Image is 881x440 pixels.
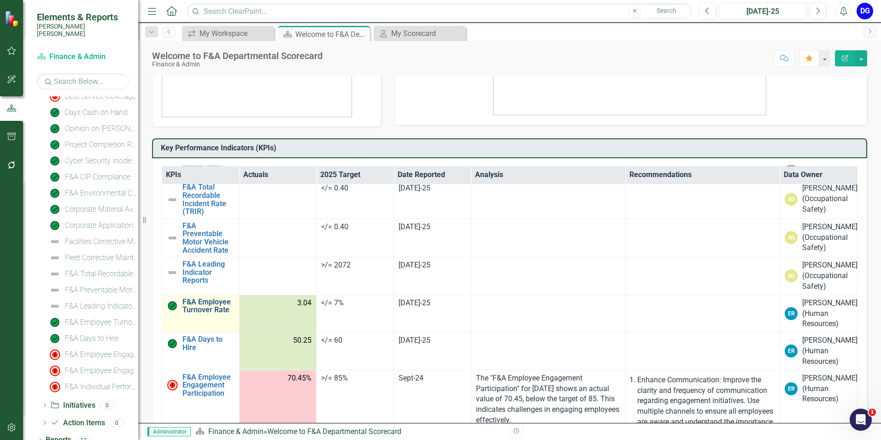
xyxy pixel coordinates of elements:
[65,334,118,343] div: F&A Days to Hire
[65,173,130,181] div: F&A CIP Compliance
[167,380,178,391] img: Not Meeting Target
[208,427,264,436] a: Finance & Admin
[47,154,138,168] a: Cyber Security Incidents
[49,285,60,296] img: Not Defined
[47,137,138,152] a: Project Completion Rate - Corporate Services
[161,144,862,152] h3: Key Performance Indicators (KPIs)
[391,28,464,39] div: My Scorecard
[637,375,775,438] p: Enhance Communication: Improve the clarity and frequency of communication regarding engagement in...
[317,257,394,295] td: Double-Click to Edit
[37,73,129,89] input: Search Below...
[857,3,873,19] button: DG
[65,189,138,197] div: F&A Environmental Compliance
[152,61,323,68] div: Finance & Admin
[182,298,235,314] a: F&A Employee Turnover Rate​
[200,28,272,39] div: My Workspace
[110,419,124,427] div: 0
[65,205,138,214] div: Corporate Material Availability
[47,234,138,249] a: Facilities Corrective Maintenance Cycle Time
[65,157,138,165] div: Cyber Security Incidents
[869,409,876,416] span: 1
[49,91,60,102] img: Not Meeting Target
[47,299,138,314] a: F&A Leading Indicator Reports
[152,51,323,61] div: Welcome to F&A Departmental Scorecard
[471,333,625,370] td: Double-Click to Edit
[65,92,136,101] div: Debt Service Coverage
[49,301,60,312] img: Not Defined
[321,222,348,231] span: </= 0.40
[47,170,130,184] a: F&A CIP Compliance
[187,3,692,19] input: Search ClearPoint...
[65,108,128,117] div: Days Cash on Hand
[182,335,235,351] a: F&A Days to Hire
[49,139,60,150] img: On Target
[47,283,138,297] a: F&A Preventable Motor Vehicle Accident Rate
[49,107,60,118] img: On Target
[65,141,138,149] div: Project Completion Rate - Corporate Services
[49,365,60,376] img: Not Meeting Target
[47,202,138,217] a: Corporate Material Availability
[49,252,60,263] img: Not Defined
[65,383,138,391] div: F&A Individual Performance Goals
[49,188,60,199] img: On Target
[785,382,798,395] div: ER
[162,295,240,333] td: Double-Click to Edit Right Click for Context Menu
[780,219,858,257] td: Double-Click to Edit
[47,89,136,104] a: Debt Service Coverage
[184,28,272,39] a: My Workspace
[239,219,317,257] td: Double-Click to Edit
[321,261,351,269] span: >/= 2072
[471,295,625,333] td: Double-Click to Edit
[785,345,798,357] div: ER
[476,373,621,426] p: The "F&A Employee Engagement Participation" for [DATE] shows an actual value of 70.45, below the ...
[47,347,138,362] a: F&A Employee Engagement Participation
[47,186,138,201] a: F&A Environmental Compliance
[65,318,138,327] div: F&A Employee Turnover Rate​
[65,238,138,246] div: Facilities Corrective Maintenance Cycle Time
[65,125,138,133] div: Opinion on [PERSON_NAME] [PERSON_NAME] Financial Statements
[785,231,798,244] div: AG
[802,183,858,215] div: [PERSON_NAME] (Occupational Safety)
[850,409,872,431] iframe: Intercom live chat
[50,418,105,428] a: Action Items
[49,381,60,392] img: Not Meeting Target
[722,6,804,17] div: [DATE]-25
[47,105,128,120] a: Days Cash on Hand
[37,52,129,62] a: Finance & Admin
[37,12,129,23] span: Elements & Reports
[50,400,95,411] a: Initiatives
[399,298,466,309] div: [DATE]-25
[317,180,394,219] td: Double-Click to Edit
[167,338,178,349] img: On Target
[49,268,60,279] img: Not Defined
[167,194,178,205] img: Not Defined
[376,28,464,39] a: My Scorecard
[65,286,138,294] div: F&A Preventable Motor Vehicle Accident Rate
[321,184,348,192] span: </= 0.40
[267,427,401,436] div: Welcome to F&A Departmental Scorecard
[780,257,858,295] td: Double-Click to Edit
[785,307,798,320] div: ER
[182,183,235,215] a: F&A Total Recordable Incident Rate (TRIR)
[399,335,466,346] div: [DATE]-25
[297,298,311,309] span: 3.04
[182,373,235,398] a: F&A Employee Engagement Participation
[37,23,129,38] small: [PERSON_NAME] [PERSON_NAME]
[239,180,317,219] td: Double-Click to Edit
[239,257,317,295] td: Double-Click to Edit
[471,180,625,219] td: Double-Click to Edit
[802,373,858,405] div: [PERSON_NAME] (Human Resources)
[65,270,138,278] div: F&A Total Recordable Incident Rate (TRIR)
[47,380,138,394] a: F&A Individual Performance Goals
[317,333,394,370] td: Double-Click to Edit
[471,219,625,257] td: Double-Click to Edit
[47,121,138,136] a: Opinion on [PERSON_NAME] [PERSON_NAME] Financial Statements
[785,193,798,206] div: AG
[65,221,138,230] div: Corporate Application Availability
[288,373,311,384] span: 70.45%
[399,222,466,232] div: [DATE]-25
[100,401,115,409] div: 0
[780,180,858,219] td: Double-Click to Edit
[49,123,60,134] img: On Target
